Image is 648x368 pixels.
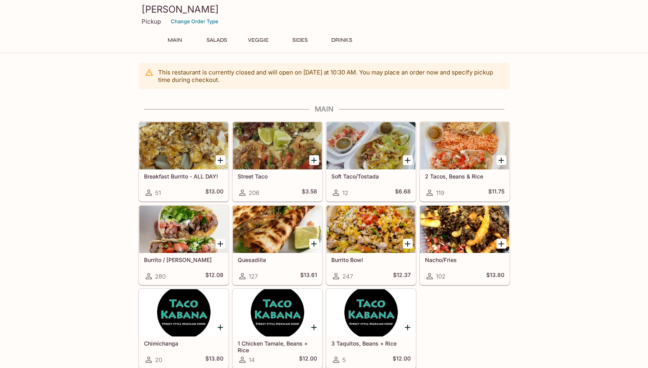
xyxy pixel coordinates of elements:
[331,256,411,263] h5: Burrito Bowl
[326,122,416,201] a: Soft Taco/Tostada12$6.68
[300,271,317,281] h5: $13.61
[436,189,444,197] span: 119
[139,122,228,169] div: Breakfast Burrito - ALL DAY!
[497,239,506,249] button: Add Nacho/Fries
[216,239,225,249] button: Add Burrito / Cali Burrito
[233,205,322,285] a: Quesadilla127$13.61
[393,271,411,281] h5: $12.37
[309,155,319,165] button: Add Street Taco
[238,256,317,263] h5: Quesadilla
[309,322,319,332] button: Add 1 Chicken Tamale, Beans + Rice
[403,239,413,249] button: Add Burrito Bowl
[249,189,259,197] span: 206
[326,205,416,285] a: Burrito Bowl247$12.37
[420,206,509,253] div: Nacho/Fries
[249,273,258,280] span: 127
[144,340,223,347] h5: Chimichanga
[436,273,445,280] span: 102
[238,173,317,180] h5: Street Taco
[327,206,415,253] div: Burrito Bowl
[327,289,415,336] div: 3 Taquitos, Beans + Rice
[139,289,228,336] div: Chimichanga
[155,189,161,197] span: 51
[155,273,166,280] span: 280
[144,256,223,263] h5: Burrito / [PERSON_NAME]
[155,356,162,364] span: 20
[216,322,225,332] button: Add Chimichanga
[497,155,506,165] button: Add 2 Tacos, Beans & Rice
[324,35,360,46] button: Drinks
[282,35,318,46] button: Sides
[138,105,510,113] h4: Main
[342,356,346,364] span: 5
[144,173,223,180] h5: Breakfast Burrito - ALL DAY!
[167,15,222,28] button: Change Order Type
[233,289,322,336] div: 1 Chicken Tamale, Beans + Rice
[157,35,193,46] button: Main
[205,355,223,364] h5: $13.80
[420,122,510,201] a: 2 Tacos, Beans & Rice119$11.75
[299,355,317,364] h5: $12.00
[488,188,504,197] h5: $11.75
[393,355,411,364] h5: $12.00
[142,3,507,15] h3: [PERSON_NAME]
[425,256,504,263] h5: Nacho/Fries
[238,340,317,353] h5: 1 Chicken Tamale, Beans + Rice
[342,189,348,197] span: 12
[158,69,504,84] p: This restaurant is currently closed and will open on [DATE] at 10:30 AM . You may place an order ...
[142,18,161,25] p: Pickup
[139,205,229,285] a: Burrito / [PERSON_NAME]280$12.08
[139,206,228,253] div: Burrito / Cali Burrito
[403,322,413,332] button: Add 3 Taquitos, Beans + Rice
[342,273,353,280] span: 247
[331,340,411,347] h5: 3 Taquitos, Beans + Rice
[199,35,234,46] button: Salads
[403,155,413,165] button: Add Soft Taco/Tostada
[233,122,322,201] a: Street Taco206$3.58
[249,356,255,364] span: 14
[309,239,319,249] button: Add Quesadilla
[486,271,504,281] h5: $13.80
[205,271,223,281] h5: $12.08
[420,205,510,285] a: Nacho/Fries102$13.80
[302,188,317,197] h5: $3.58
[139,122,229,201] a: Breakfast Burrito - ALL DAY!51$13.00
[205,188,223,197] h5: $13.00
[233,122,322,169] div: Street Taco
[425,173,504,180] h5: 2 Tacos, Beans & Rice
[331,173,411,180] h5: Soft Taco/Tostada
[395,188,411,197] h5: $6.68
[420,122,509,169] div: 2 Tacos, Beans & Rice
[241,35,276,46] button: Veggie
[216,155,225,165] button: Add Breakfast Burrito - ALL DAY!
[327,122,415,169] div: Soft Taco/Tostada
[233,206,322,253] div: Quesadilla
